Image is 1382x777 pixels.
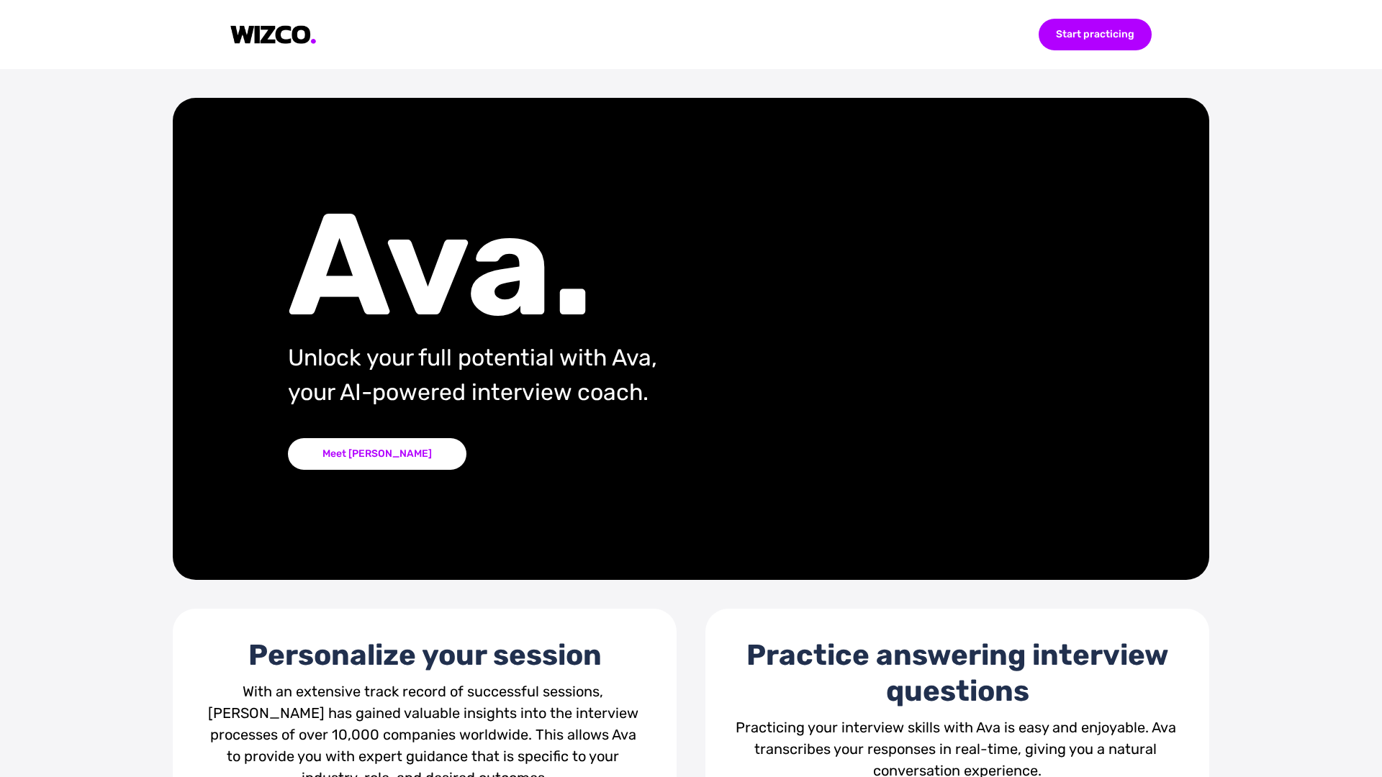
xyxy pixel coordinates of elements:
div: Practice answering interview questions [734,637,1180,709]
div: Ava. [288,208,784,323]
div: Unlock your full potential with Ava, your AI-powered interview coach. [288,340,784,409]
div: Start practicing [1039,19,1152,50]
div: Meet [PERSON_NAME] [288,438,466,470]
img: logo [230,25,317,45]
div: Personalize your session [202,637,648,673]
